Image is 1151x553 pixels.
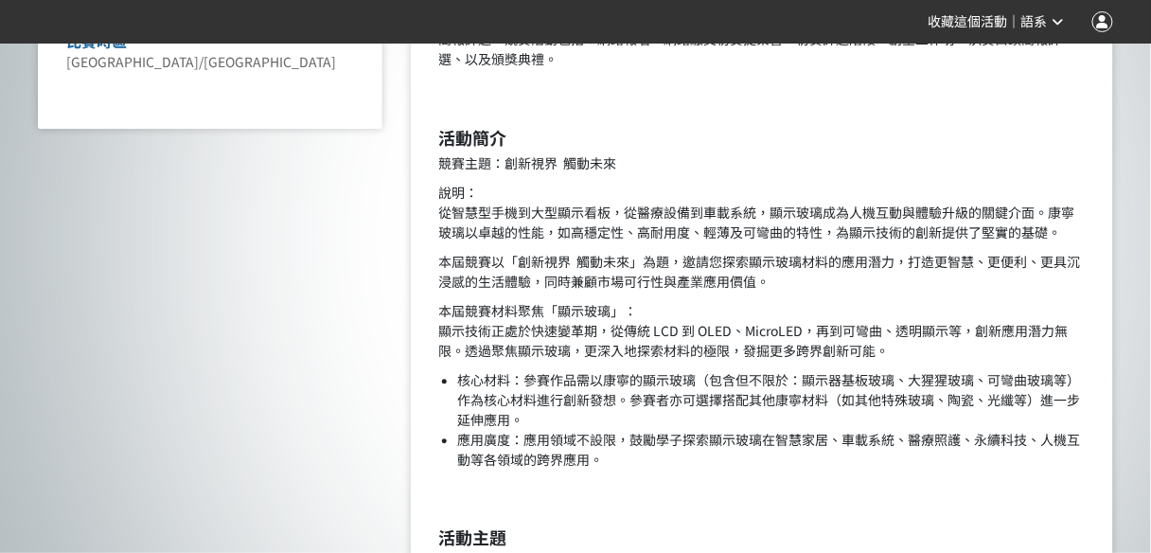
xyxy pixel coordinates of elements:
[439,525,507,549] strong: 活動主題
[458,370,1085,430] li: 核心材料：參賽作品需以康寧的顯示玻璃（包含但不限於：顯示器基板玻璃、大猩猩玻璃、可彎曲玻璃等）作為核心材料進行創新發想。參賽者亦可選擇搭配其他康寧材料（如其他特殊玻璃、陶瓷、光纖等）進一步延伸應用。
[1008,12,1021,32] span: ｜
[439,301,1085,361] p: 本屆競賽材料聚焦「顯示玻璃」： 顯示技術正處於快速變革期，從傳統 LCD 到 OLED、MicroLED，再到可彎曲、透明顯示等，創新應用潛力無限。透過聚焦顯示玻璃，更深入地探索材料的極限，發掘...
[439,252,1085,292] p: 本屆競賽以「創新視界 觸動未來」為題，邀請您探索顯示玻璃材料的應用潛力，打造更智慧、更便利、更具沉浸感的生活體驗，同時兼顧市場可行性與產業應用價值。
[66,52,336,71] span: [GEOGRAPHIC_DATA]/[GEOGRAPHIC_DATA]
[439,153,1085,173] p: 競賽主題：創新視界 觸動未來
[929,14,1008,29] span: 收藏這個活動
[439,183,1085,242] p: 說明： 從智慧型手機到大型顯示看板，從醫療設備到車載系統，顯示玻璃成為人機互動與體驗升級的關鍵介面。康寧玻璃以卓越的性能，如高穩定性、高耐用度、輕薄及可彎曲的特性，為顯示技術的創新提供了堅實的基礎。
[1021,14,1048,29] span: 語系
[458,430,1085,470] li: 應用廣度：應用領域不設限，鼓勵學子探索顯示玻璃在智慧家居、車載系統、醫療照護、永續科技、人機互動等各領域的跨界應用。
[439,125,507,150] strong: 活動簡介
